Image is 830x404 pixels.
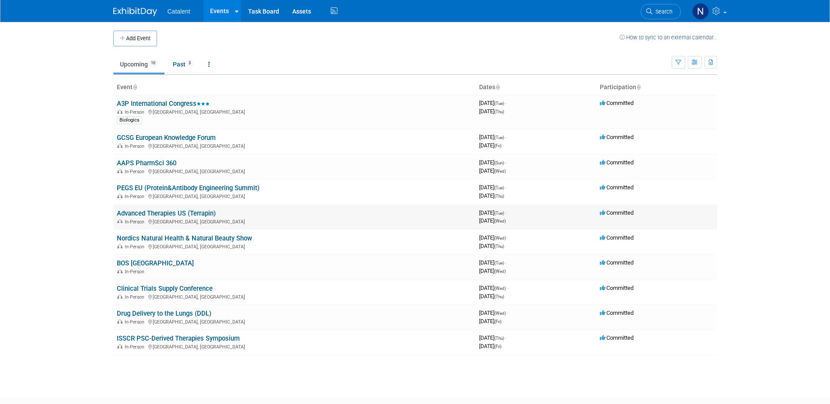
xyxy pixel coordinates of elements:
span: (Tue) [494,101,504,106]
span: - [507,310,508,316]
div: [GEOGRAPHIC_DATA], [GEOGRAPHIC_DATA] [117,293,472,300]
a: Search [641,4,681,19]
a: Advanced Therapies US (Terrapin) [117,209,216,217]
button: Add Event [113,31,157,46]
img: In-Person Event [117,169,123,173]
img: In-Person Event [117,344,123,348]
img: In-Person Event [117,294,123,299]
a: Sort by Start Date [495,84,500,91]
span: - [505,184,507,191]
div: Biologics [117,116,142,124]
span: In-Person [125,269,147,275]
span: (Thu) [494,109,504,114]
span: [DATE] [479,159,507,166]
a: Drug Delivery to the Lungs (DDL) [117,310,211,317]
span: [DATE] [479,293,504,300]
span: (Wed) [494,311,506,316]
img: In-Person Event [117,319,123,324]
a: Sort by Event Name [133,84,137,91]
span: (Sun) [494,160,504,165]
span: (Tue) [494,135,504,140]
span: In-Person [125,244,147,250]
div: [GEOGRAPHIC_DATA], [GEOGRAPHIC_DATA] [117,167,472,174]
span: - [505,334,507,341]
span: (Wed) [494,269,506,274]
span: [DATE] [479,100,507,106]
img: In-Person Event [117,143,123,148]
span: (Wed) [494,236,506,240]
span: (Thu) [494,336,504,341]
img: ExhibitDay [113,7,157,16]
div: [GEOGRAPHIC_DATA], [GEOGRAPHIC_DATA] [117,318,472,325]
a: Clinical Trials Supply Conference [117,285,213,293]
div: [GEOGRAPHIC_DATA], [GEOGRAPHIC_DATA] [117,142,472,149]
span: (Tue) [494,185,504,190]
span: Committed [600,159,634,166]
span: (Wed) [494,219,506,223]
span: - [505,134,507,140]
span: [DATE] [479,268,506,274]
span: [DATE] [479,334,507,341]
span: (Thu) [494,244,504,249]
a: Upcoming10 [113,56,165,73]
span: [DATE] [479,209,507,216]
span: [DATE] [479,134,507,140]
img: In-Person Event [117,269,123,273]
span: [DATE] [479,142,501,149]
span: - [505,100,507,106]
span: Committed [600,310,634,316]
span: [DATE] [479,234,508,241]
span: [DATE] [479,243,504,249]
a: Sort by Participation Type [636,84,641,91]
span: [DATE] [479,192,504,199]
th: Participation [596,80,717,95]
span: [DATE] [479,285,508,291]
span: [DATE] [479,108,504,115]
img: In-Person Event [117,219,123,223]
span: (Wed) [494,169,506,174]
div: [GEOGRAPHIC_DATA], [GEOGRAPHIC_DATA] [117,108,472,115]
div: [GEOGRAPHIC_DATA], [GEOGRAPHIC_DATA] [117,243,472,250]
span: [DATE] [479,259,507,266]
div: [GEOGRAPHIC_DATA], [GEOGRAPHIC_DATA] [117,218,472,225]
span: [DATE] [479,184,507,191]
a: Past3 [166,56,200,73]
a: How to sync to an external calendar... [620,34,717,41]
span: - [505,159,507,166]
span: 10 [148,60,158,66]
span: [DATE] [479,343,501,349]
span: [DATE] [479,217,506,224]
span: In-Person [125,294,147,300]
span: (Fri) [494,344,501,349]
span: Committed [600,259,634,266]
span: Committed [600,184,634,191]
span: (Thu) [494,294,504,299]
span: Committed [600,285,634,291]
img: In-Person Event [117,194,123,198]
span: (Fri) [494,143,501,148]
span: In-Person [125,319,147,325]
a: A3P International Congress [117,100,210,108]
span: - [507,285,508,291]
span: - [507,234,508,241]
span: [DATE] [479,318,501,324]
a: GCSG European Knowledge Forum [117,134,216,142]
span: In-Person [125,219,147,225]
span: In-Person [125,169,147,174]
span: Committed [600,100,634,106]
span: (Fri) [494,319,501,324]
span: 3 [186,60,193,66]
span: In-Person [125,194,147,199]
a: ISSCR PSC-Derived Therapies Symposium [117,334,240,342]
span: Committed [600,234,634,241]
span: Committed [600,209,634,216]
span: In-Person [125,344,147,350]
img: Nicole Bullock [692,3,709,20]
span: In-Person [125,109,147,115]
th: Dates [476,80,596,95]
span: - [505,209,507,216]
img: In-Person Event [117,109,123,114]
a: AAPS PharmSci 360 [117,159,176,167]
span: (Wed) [494,286,506,291]
img: In-Person Event [117,244,123,248]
